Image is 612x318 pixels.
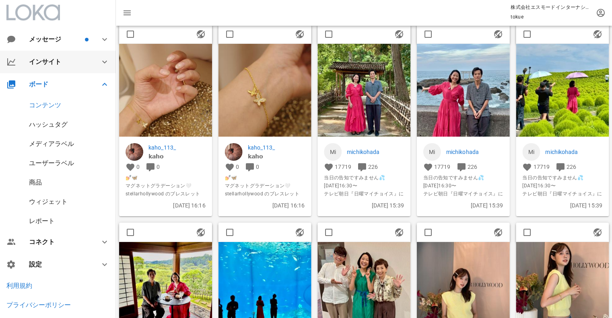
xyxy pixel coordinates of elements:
img: 1483616555624689_18485814004078656_6273012379180551566_n.jpg [119,44,212,137]
span: [DATE]16:30〜 [423,182,503,190]
span: 0 [256,163,259,170]
span: テレビ朝日『日曜マイチョイス』に [423,190,503,198]
a: ウィジェット [29,198,68,205]
span: 0 [136,163,140,170]
img: 1483611555550589_18345518938160474_8382711238738338619_n.jpg [417,44,510,137]
a: 利用規約 [6,282,32,289]
a: ハッシュタグ [29,121,68,128]
span: 0 [157,163,160,170]
img: 1483610554704609_18345518902160474_5500119978284870961_n.jpg [317,44,410,137]
a: レポート [29,217,55,225]
span: 当日の告知ですみません💦 [522,174,602,182]
p: [DATE] 15:39 [423,201,503,210]
p: [DATE] 16:16 [126,201,206,210]
a: Mi [324,143,342,160]
span: 17719 [533,163,550,170]
span: 17719 [434,163,451,170]
a: kaho_113_ [148,143,206,152]
p: [DATE] 15:39 [324,201,404,210]
div: 設定 [29,261,90,268]
p: 𝗸𝗮𝗵𝗼 [148,152,206,160]
p: [DATE] 15:39 [522,201,602,210]
span: 💅🦋 [126,174,206,182]
span: 0 [236,163,239,170]
span: stellarhollywood のブレスレット✨ [126,190,206,206]
a: kaho_113_ [248,143,305,152]
p: 𝗸𝗮𝗵𝗼 [248,152,305,160]
div: メッセージ [29,35,83,43]
p: tokue [511,13,591,21]
a: ユーザーラベル [29,159,74,167]
a: michikohada [446,147,503,156]
span: テレビ朝日『日曜マイチョイス』に [522,190,602,198]
span: バッジ [85,38,89,41]
div: インサイト [29,58,90,66]
a: michikohada [545,147,602,156]
a: メディアラベル [29,140,74,148]
span: 当日の告知ですみません💦 [423,174,503,182]
span: [DATE]16:30〜 [522,182,602,190]
span: 226 [368,163,378,170]
span: マグネットグラデーション🤍 [126,182,206,190]
p: 株式会社エスモードインターナショナル [511,3,591,11]
span: 💅🦋 [225,174,305,182]
div: コネクト [29,238,90,246]
p: [DATE] 16:16 [225,201,305,210]
a: コンテンツ [29,101,61,109]
a: プライバシーポリシー [6,301,71,309]
span: テレビ朝日『日曜マイチョイス』に [324,190,404,198]
div: ボード [29,80,90,88]
a: Mi [423,143,441,160]
img: 1483617557345854_18485814016078656_3231025591899661214_n.jpg [218,44,311,137]
img: kaho_113_ [225,143,243,160]
a: Mi [522,143,540,160]
span: 当日の告知ですみません💦 [324,174,404,182]
img: kaho_113_ [126,143,143,160]
span: 226 [567,163,576,170]
a: 商品 [29,178,42,186]
a: michikohada [347,147,404,156]
span: 17719 [335,163,351,170]
span: [DATE]16:30〜 [324,182,404,190]
span: 226 [468,163,477,170]
img: 1483612554715621_18345518929160474_8271632280510846615_n.jpg [516,44,609,137]
span: stellarhollywood のブレスレット✨ [225,190,305,206]
span: マグネットグラデーション🤍 [225,182,305,190]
